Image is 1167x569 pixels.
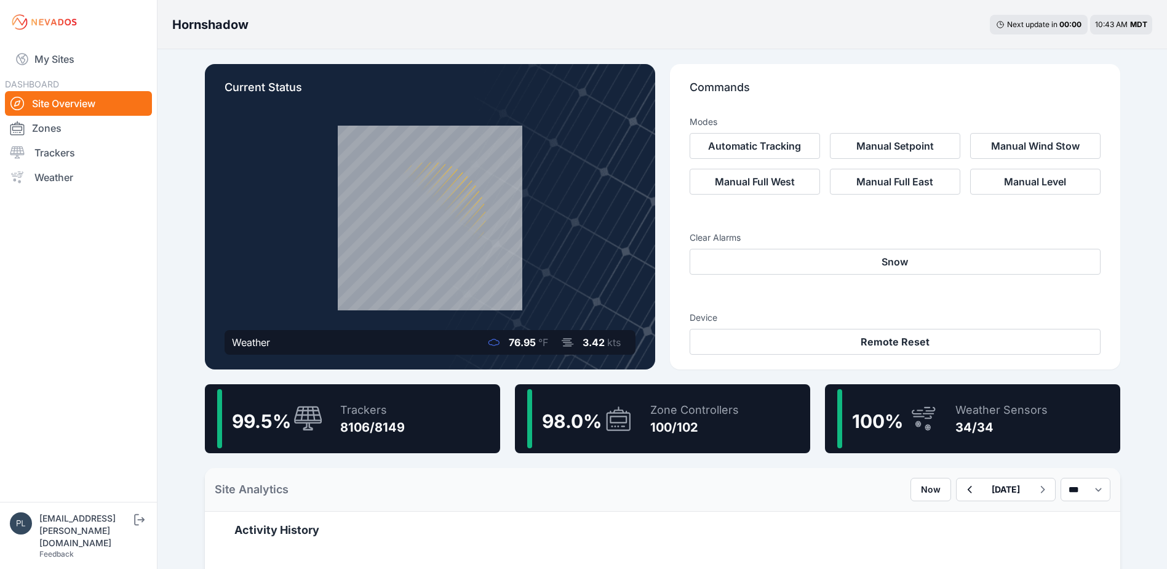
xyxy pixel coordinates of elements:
[232,335,270,350] div: Weather
[10,12,79,32] img: Nevados
[10,512,32,535] img: plsmith@sundt.com
[234,522,1091,539] h2: Activity History
[542,410,602,432] span: 98.0 %
[690,249,1101,275] button: Snow
[509,336,536,349] span: 76.95
[970,133,1101,159] button: Manual Wind Stow
[1007,20,1057,29] span: Next update in
[515,384,810,453] a: 98.0%Zone Controllers100/102
[825,384,1120,453] a: 100%Weather Sensors34/34
[340,402,405,419] div: Trackers
[225,79,635,106] p: Current Status
[5,165,152,190] a: Weather
[5,44,152,74] a: My Sites
[538,336,548,349] span: °F
[5,91,152,116] a: Site Overview
[650,419,739,436] div: 100/102
[690,79,1101,106] p: Commands
[955,419,1048,436] div: 34/34
[830,169,960,195] button: Manual Full East
[39,512,132,549] div: [EMAIL_ADDRESS][PERSON_NAME][DOMAIN_NAME]
[5,79,59,89] span: DASHBOARD
[1130,20,1147,29] span: MDT
[852,410,903,432] span: 100 %
[690,312,1101,324] h3: Device
[583,336,605,349] span: 3.42
[955,402,1048,419] div: Weather Sensors
[690,232,1101,244] h3: Clear Alarms
[5,116,152,140] a: Zones
[690,329,1101,355] button: Remote Reset
[830,133,960,159] button: Manual Setpoint
[39,549,74,559] a: Feedback
[690,133,820,159] button: Automatic Tracking
[910,478,951,501] button: Now
[970,169,1101,195] button: Manual Level
[232,410,291,432] span: 99.5 %
[607,336,621,349] span: kts
[1059,20,1081,30] div: 00 : 00
[340,419,405,436] div: 8106/8149
[205,384,500,453] a: 99.5%Trackers8106/8149
[172,16,249,33] h3: Hornshadow
[1095,20,1128,29] span: 10:43 AM
[690,169,820,195] button: Manual Full West
[172,9,249,41] nav: Breadcrumb
[982,478,1030,501] button: [DATE]
[650,402,739,419] div: Zone Controllers
[5,140,152,165] a: Trackers
[690,116,717,128] h3: Modes
[215,481,289,498] h2: Site Analytics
